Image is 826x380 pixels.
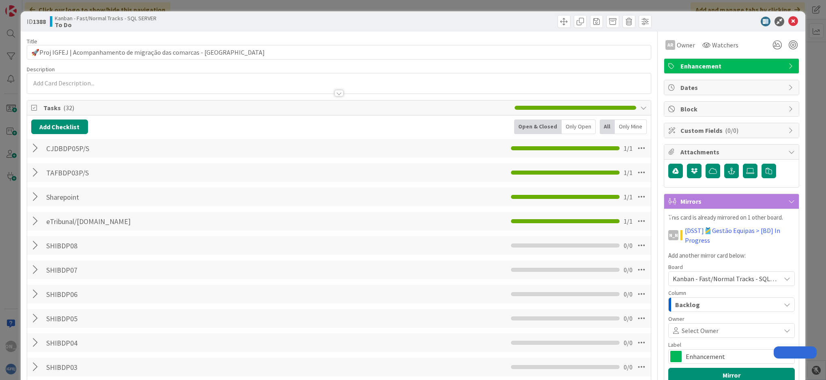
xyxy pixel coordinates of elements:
[43,165,226,180] input: Add Checklist...
[43,335,226,350] input: Add Checklist...
[668,230,678,240] div: [PERSON_NAME]
[668,213,795,222] p: This card is already mirrored on 1 other board.
[668,290,686,296] span: Column
[514,120,562,134] div: Open & Closed
[668,297,795,312] button: Backlog
[668,264,683,270] span: Board
[665,40,675,50] div: AR
[624,143,633,153] span: 1 / 1
[680,104,784,114] span: Block
[43,311,226,326] input: Add Checklist...
[668,342,681,348] span: Label
[680,196,784,206] span: Mirrors
[624,241,633,250] span: 0 / 0
[624,216,633,226] span: 1 / 1
[677,40,695,50] span: Owner
[624,192,633,202] span: 1 / 1
[55,15,157,21] span: Kanban - Fast/Normal Tracks - SQL SERVER
[600,120,615,134] div: All
[668,316,684,322] span: Owner
[43,263,226,277] input: Add Checklist...
[43,141,226,156] input: Add Checklist...
[680,83,784,92] span: Dates
[43,103,511,113] span: Tasks
[712,40,738,50] span: Watchers
[673,275,793,283] span: Kanban - Fast/Normal Tracks - SQL SERVER
[63,104,74,112] span: ( 32 )
[27,45,651,60] input: type card name here...
[43,190,226,204] input: Add Checklist...
[624,168,633,177] span: 1 / 1
[43,360,226,374] input: Add Checklist...
[27,38,37,45] label: Title
[624,338,633,348] span: 0 / 0
[685,226,795,245] a: [DSST]🎽Gestão Equipas > [BD] In Progress
[668,251,795,260] p: Add another mirror card below:
[680,61,784,71] span: Enhancement
[624,289,633,299] span: 0 / 0
[31,120,88,134] button: Add Checklist
[55,21,157,28] b: To Do
[682,326,719,335] span: Select Owner
[680,126,784,135] span: Custom Fields
[43,287,226,301] input: Add Checklist...
[624,314,633,323] span: 0 / 0
[562,120,596,134] div: Only Open
[680,147,784,157] span: Attachments
[43,214,226,228] input: Add Checklist...
[624,265,633,275] span: 0 / 0
[675,299,700,310] span: Backlog
[33,17,46,26] b: 1388
[615,120,647,134] div: Only Mine
[624,362,633,372] span: 0 / 0
[27,17,46,26] span: ID
[686,351,777,362] span: Enhancement
[27,66,55,73] span: Description
[43,238,226,253] input: Add Checklist...
[725,126,738,134] span: ( 0/0 )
